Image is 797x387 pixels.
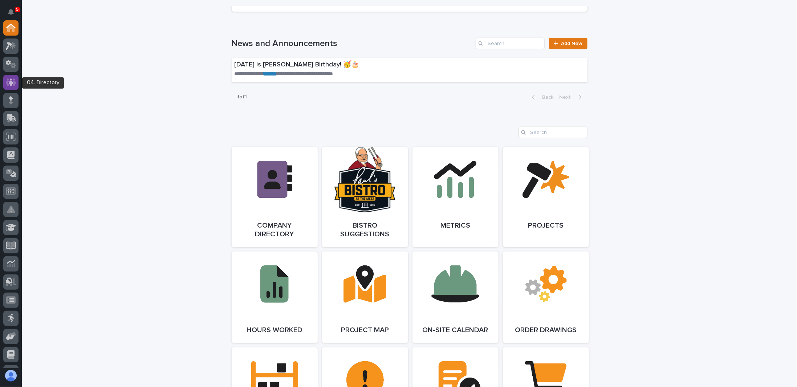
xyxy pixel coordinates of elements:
button: Next [557,94,587,101]
span: Back [538,95,554,100]
a: Bistro Suggestions [322,147,408,247]
span: Next [560,95,576,100]
a: Metrics [412,147,499,247]
p: 5 [16,7,19,12]
a: Order Drawings [503,252,589,343]
a: Add New [549,38,587,49]
a: Company Directory [232,147,318,247]
span: Add New [561,41,583,46]
input: Search [476,38,545,49]
a: Projects [503,147,589,247]
input: Search [519,127,587,138]
h1: News and Announcements [232,38,473,49]
div: Notifications5 [9,9,19,20]
a: Hours Worked [232,252,318,343]
p: [DATE] is [PERSON_NAME] Birthday! 🥳🎂 [235,61,484,69]
button: users-avatar [3,368,19,383]
button: Notifications [3,4,19,20]
button: Back [526,94,557,101]
a: Project Map [322,252,408,343]
p: 1 of 1 [232,88,253,106]
a: On-Site Calendar [412,252,499,343]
